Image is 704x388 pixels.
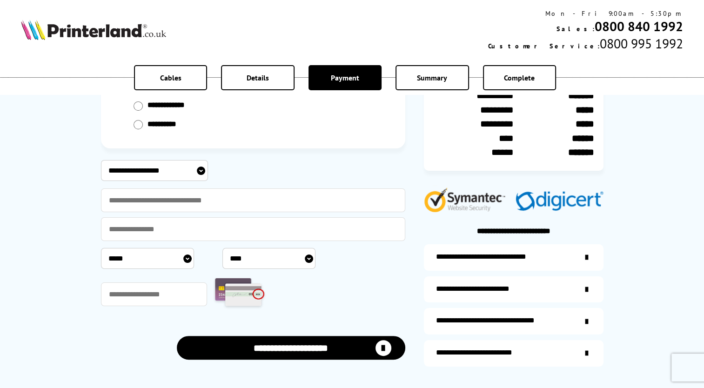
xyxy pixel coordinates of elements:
[160,73,181,82] span: Cables
[556,25,595,33] span: Sales:
[424,308,603,334] a: additional-cables
[424,340,603,367] a: secure-website
[424,276,603,303] a: items-arrive
[488,9,683,18] div: Mon - Fri 9:00am - 5:30pm
[21,20,166,40] img: Printerland Logo
[424,244,603,271] a: additional-ink
[331,73,359,82] span: Payment
[417,73,447,82] span: Summary
[600,35,683,52] span: 0800 995 1992
[247,73,269,82] span: Details
[595,18,683,35] a: 0800 840 1992
[488,42,600,50] span: Customer Service:
[504,73,535,82] span: Complete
